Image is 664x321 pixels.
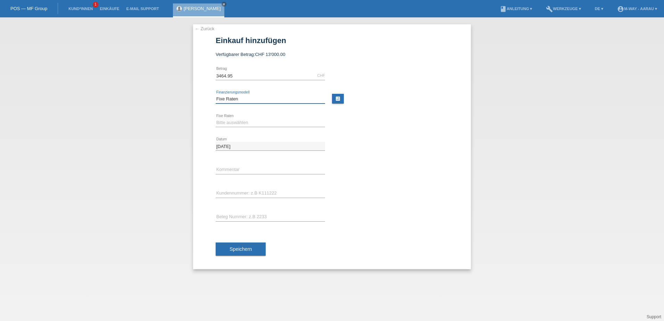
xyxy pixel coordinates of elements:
i: account_circle [617,6,624,13]
a: [PERSON_NAME] [184,6,221,11]
a: account_circlem-way - Aarau ▾ [614,7,661,11]
a: Support [647,314,661,319]
a: E-Mail Support [123,7,163,11]
a: DE ▾ [591,7,607,11]
i: build [546,6,553,13]
a: close [222,2,226,7]
span: 1 [93,2,98,8]
button: Speichern [216,242,266,256]
i: book [500,6,507,13]
span: Speichern [230,246,252,252]
div: CHF [317,73,325,77]
i: close [222,2,226,6]
a: POS — MF Group [10,6,47,11]
div: Verfügbarer Betrag: [216,52,448,57]
i: calculate [335,96,341,101]
a: buildWerkzeuge ▾ [542,7,584,11]
a: bookAnleitung ▾ [496,7,536,11]
h1: Einkauf hinzufügen [216,36,448,45]
a: Kund*innen [65,7,96,11]
a: Einkäufe [96,7,123,11]
span: CHF 13'000.00 [255,52,285,57]
a: ← Zurück [195,26,214,31]
a: calculate [332,94,344,104]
